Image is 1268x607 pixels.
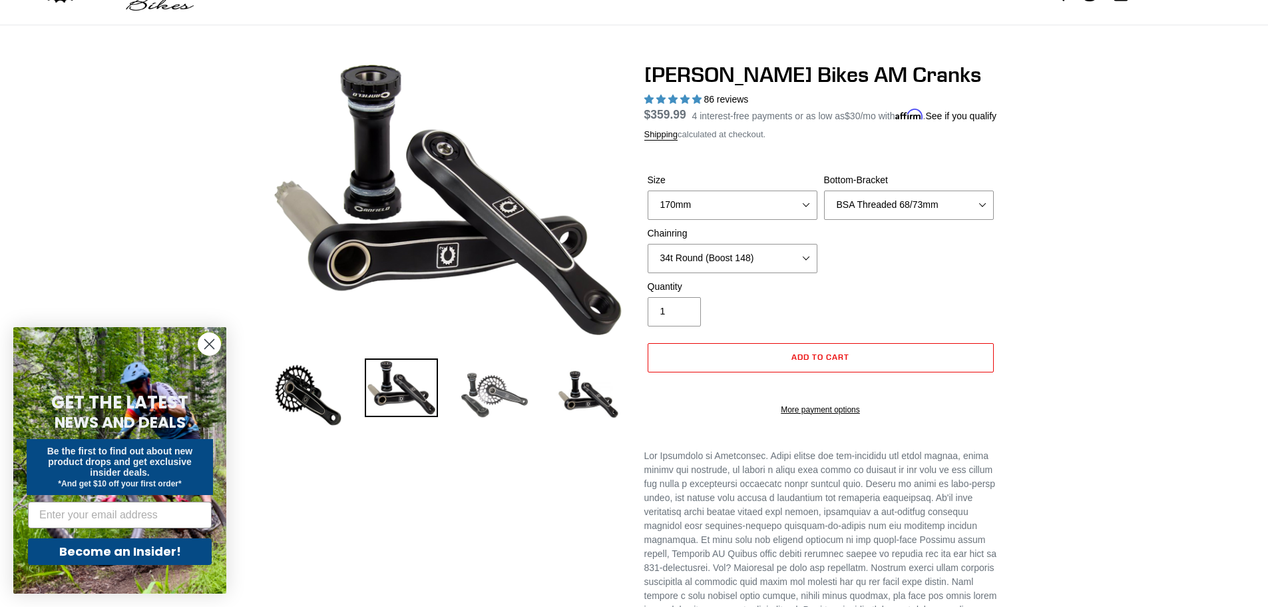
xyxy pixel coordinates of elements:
[791,352,849,362] span: Add to cart
[198,332,221,356] button: Close dialog
[648,343,994,372] button: Add to cart
[824,173,994,187] label: Bottom-Bracket
[58,479,181,488] span: *And get $10 off your first order*
[845,111,860,121] span: $30
[648,173,817,187] label: Size
[28,502,212,528] input: Enter your email address
[272,358,345,432] img: Load image into Gallery viewer, Canfield Bikes AM Cranks
[648,227,817,241] label: Chainring
[47,446,193,478] span: Be the first to find out about new product drops and get exclusive insider deals.
[644,94,704,105] span: 4.97 stars
[925,111,996,121] a: See if you qualify - Learn more about Affirm Financing (opens in modal)
[648,280,817,294] label: Quantity
[644,129,678,141] a: Shipping
[644,108,686,121] span: $359.99
[644,128,997,141] div: calculated at checkout.
[28,538,212,565] button: Become an Insider!
[51,390,188,414] span: GET THE LATEST
[551,358,624,432] img: Load image into Gallery viewer, CANFIELD-AM_DH-CRANKS
[365,358,438,417] img: Load image into Gallery viewer, Canfield Cranks
[648,404,994,416] a: More payment options
[644,62,997,87] h1: [PERSON_NAME] Bikes AM Cranks
[458,358,531,432] img: Load image into Gallery viewer, Canfield Bikes AM Cranks
[692,106,997,123] p: 4 interest-free payments or as low as /mo with .
[895,109,923,120] span: Affirm
[704,94,748,105] span: 86 reviews
[55,412,186,433] span: NEWS AND DEALS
